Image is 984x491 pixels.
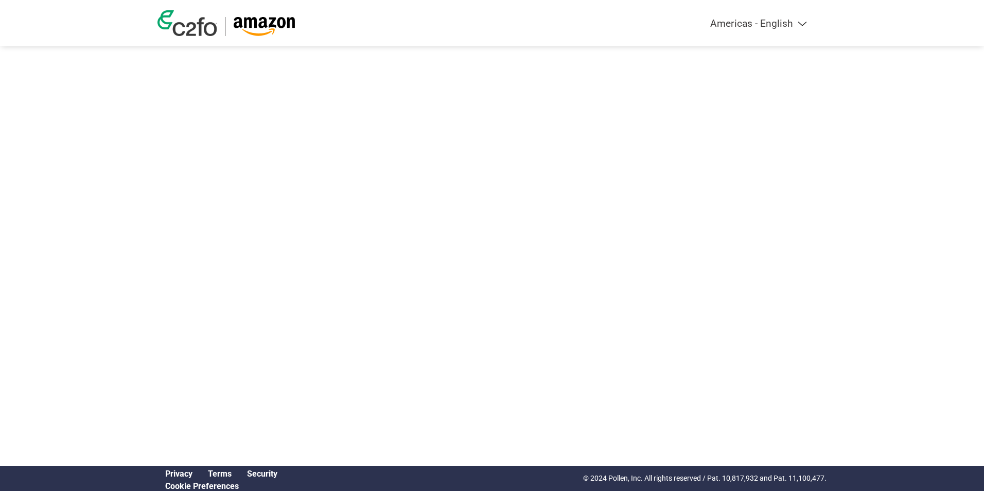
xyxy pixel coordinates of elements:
[247,469,277,479] a: Security
[233,17,295,36] img: Amazon
[583,473,827,484] p: © 2024 Pollen, Inc. All rights reserved / Pat. 10,817,932 and Pat. 11,100,477.
[157,10,217,36] img: c2fo logo
[165,469,192,479] a: Privacy
[165,481,239,491] a: Cookie Preferences, opens a dedicated popup modal window
[208,469,232,479] a: Terms
[157,481,285,491] div: Open Cookie Preferences Modal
